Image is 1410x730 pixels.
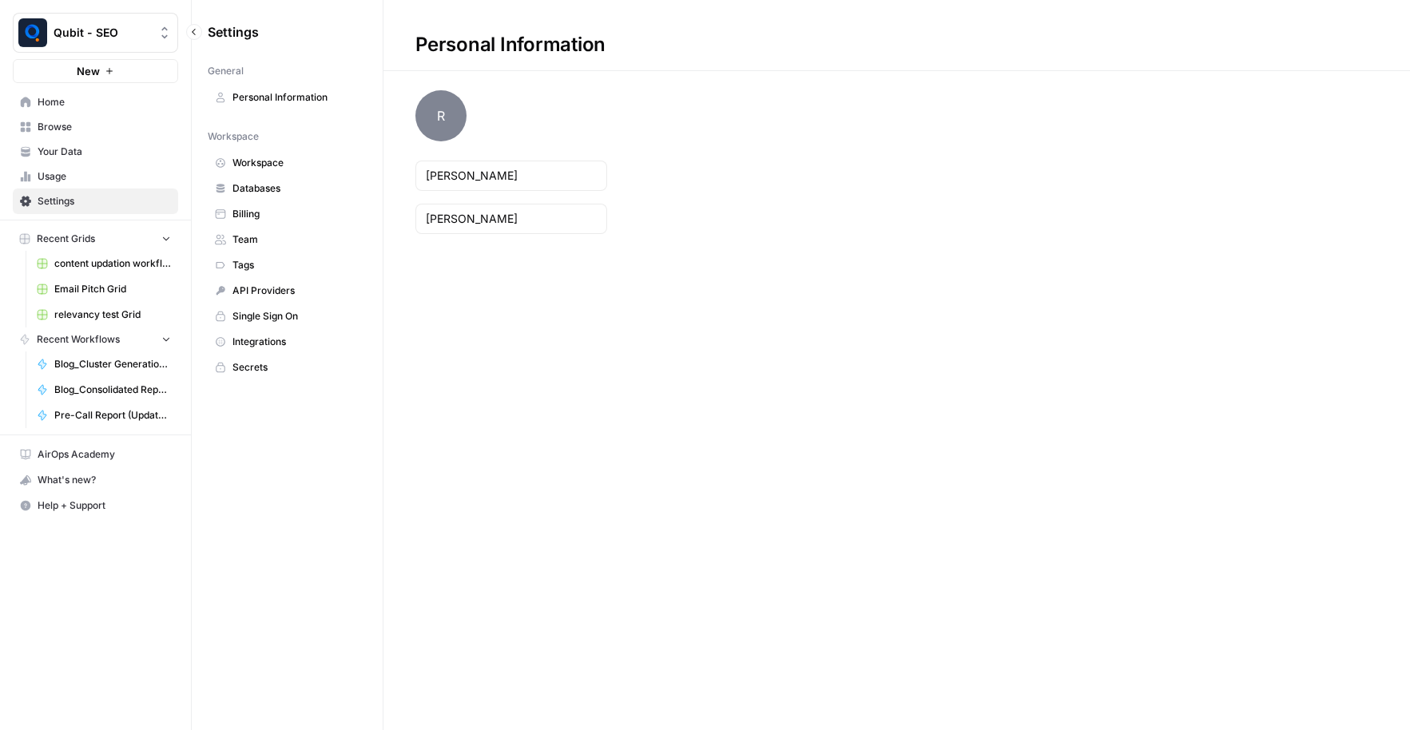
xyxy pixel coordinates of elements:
[38,120,171,134] span: Browse
[13,114,178,140] a: Browse
[54,383,171,397] span: Blog_Consolidated Report V3
[30,351,178,377] a: Blog_Cluster Generation V3a1 with WP Integration [Live site]
[208,176,367,201] a: Databases
[54,307,171,322] span: relevancy test Grid
[415,90,467,141] span: R
[208,201,367,227] a: Billing
[30,251,178,276] a: content updation workflow
[13,227,178,251] button: Recent Grids
[232,335,359,349] span: Integrations
[38,194,171,208] span: Settings
[38,169,171,184] span: Usage
[208,329,367,355] a: Integrations
[13,164,178,189] a: Usage
[30,403,178,428] a: Pre-Call Report (Updated)
[232,284,359,298] span: API Providers
[38,498,171,513] span: Help + Support
[208,22,259,42] span: Settings
[38,95,171,109] span: Home
[54,25,150,41] span: Qubit - SEO
[232,309,359,323] span: Single Sign On
[13,13,178,53] button: Workspace: Qubit - SEO
[232,156,359,170] span: Workspace
[232,258,359,272] span: Tags
[14,468,177,492] div: What's new?
[232,207,359,221] span: Billing
[232,181,359,196] span: Databases
[13,59,178,83] button: New
[13,188,178,214] a: Settings
[13,442,178,467] a: AirOps Academy
[208,227,367,252] a: Team
[77,63,100,79] span: New
[208,252,367,278] a: Tags
[38,447,171,462] span: AirOps Academy
[232,232,359,247] span: Team
[54,282,171,296] span: Email Pitch Grid
[232,360,359,375] span: Secrets
[13,89,178,115] a: Home
[208,129,259,144] span: Workspace
[232,90,359,105] span: Personal Information
[54,256,171,271] span: content updation workflow
[208,150,367,176] a: Workspace
[30,302,178,327] a: relevancy test Grid
[38,145,171,159] span: Your Data
[30,377,178,403] a: Blog_Consolidated Report V3
[37,232,95,246] span: Recent Grids
[30,276,178,302] a: Email Pitch Grid
[208,278,367,304] a: API Providers
[13,493,178,518] button: Help + Support
[208,85,367,110] a: Personal Information
[208,64,244,78] span: General
[54,357,171,371] span: Blog_Cluster Generation V3a1 with WP Integration [Live site]
[208,304,367,329] a: Single Sign On
[18,18,47,47] img: Qubit - SEO Logo
[13,139,178,165] a: Your Data
[208,355,367,380] a: Secrets
[13,327,178,351] button: Recent Workflows
[54,408,171,423] span: Pre-Call Report (Updated)
[383,32,637,58] div: Personal Information
[37,332,120,347] span: Recent Workflows
[13,467,178,493] button: What's new?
